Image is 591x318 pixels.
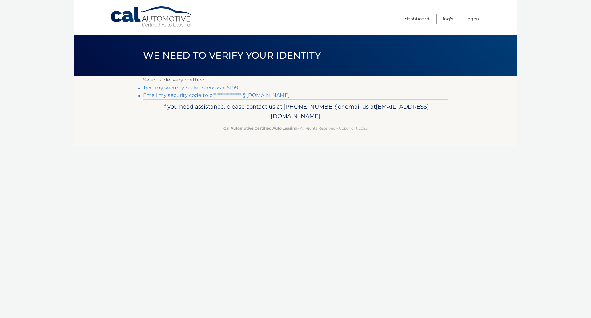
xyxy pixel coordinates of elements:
a: FAQ's [443,14,453,24]
p: Select a delivery method: [143,76,448,84]
span: [PHONE_NUMBER] [283,103,338,110]
a: Logout [466,14,481,24]
span: We need to verify your identity [143,50,321,61]
p: If you need assistance, please contact us at: or email us at [147,102,444,122]
p: - All Rights Reserved - Copyright 2025 [147,125,444,131]
a: Cal Automotive [110,6,193,28]
a: Dashboard [405,14,429,24]
strong: Cal Automotive Certified Auto Leasing [223,126,297,130]
a: Text my security code to xxx-xxx-6198 [143,85,238,91]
